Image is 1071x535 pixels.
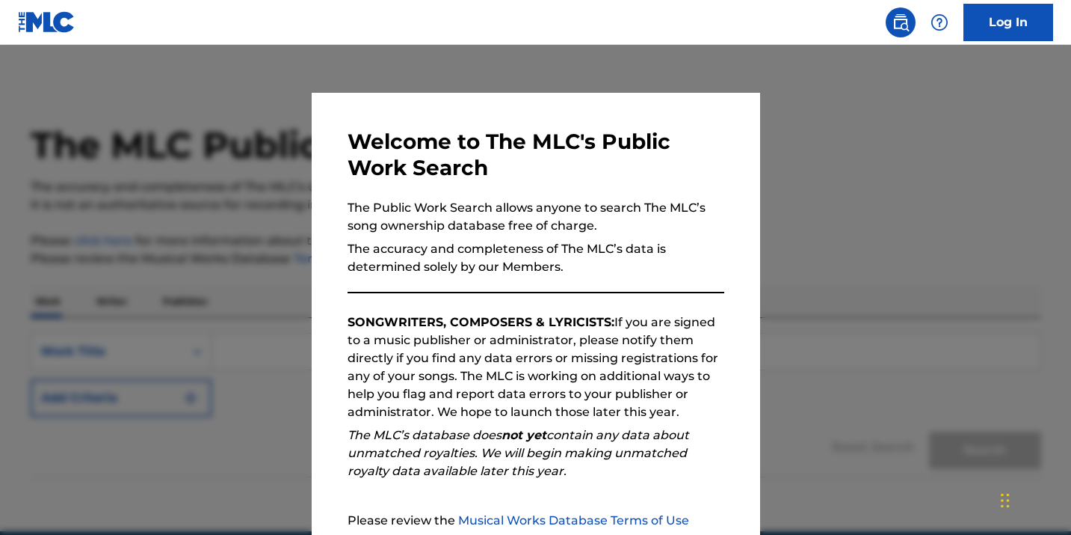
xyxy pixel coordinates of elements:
[348,315,614,329] strong: SONGWRITERS, COMPOSERS & LYRICISTS:
[348,199,724,235] p: The Public Work Search allows anyone to search The MLC’s song ownership database free of charge.
[963,4,1053,41] a: Log In
[1001,478,1010,523] div: Drag
[925,7,954,37] div: Help
[501,428,546,442] strong: not yet
[930,13,948,31] img: help
[348,314,724,421] p: If you are signed to a music publisher or administrator, please notify them directly if you find ...
[886,7,916,37] a: Public Search
[348,129,724,181] h3: Welcome to The MLC's Public Work Search
[18,11,75,33] img: MLC Logo
[348,512,724,530] p: Please review the
[348,240,724,276] p: The accuracy and completeness of The MLC’s data is determined solely by our Members.
[458,513,689,528] a: Musical Works Database Terms of Use
[892,13,910,31] img: search
[348,428,689,478] em: The MLC’s database does contain any data about unmatched royalties. We will begin making unmatche...
[996,463,1071,535] iframe: Chat Widget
